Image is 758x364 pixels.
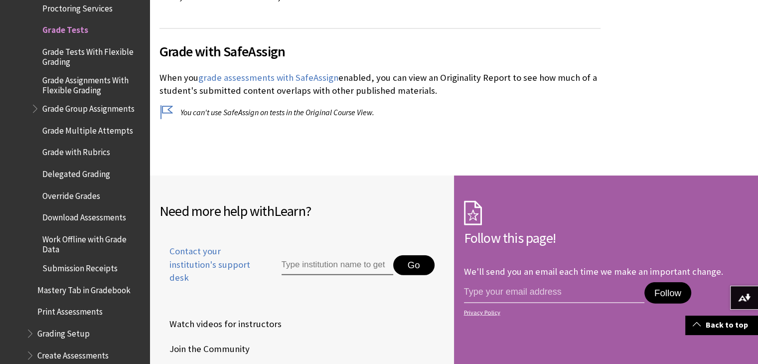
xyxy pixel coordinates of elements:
button: Go [393,255,435,275]
span: Grading Setup [37,325,90,338]
span: Work Offline with Grade Data [42,231,143,254]
span: Grade Assignments With Flexible Grading [42,72,143,95]
span: Join the Community [159,342,250,357]
span: Download Assessments [42,209,126,223]
button: Follow [644,282,691,304]
a: Join the Community [159,342,252,357]
span: Grade Tests [42,21,88,35]
input: Type institution name to get support [282,255,393,275]
input: email address [464,282,644,303]
span: Print Assessments [37,303,103,317]
a: grade assessments with SafeAssign [198,72,338,84]
span: Grade Tests With Flexible Grading [42,43,143,67]
a: Watch videos for instructors [159,317,284,332]
h2: Need more help with ? [159,200,444,221]
span: Grade Multiple Attempts [42,122,133,136]
span: Grade Group Assignments [42,100,135,114]
span: Override Grades [42,187,100,201]
p: We'll send you an email each time we make an important change. [464,266,723,277]
span: Mastery Tab in Gradebook [37,281,131,295]
p: When you enabled, you can view an Originality Report to see how much of a student's submitted con... [159,71,601,97]
a: Back to top [685,316,758,334]
span: Grade with SafeAssign [159,41,601,62]
span: Submission Receipts [42,259,118,273]
span: Create Assessments [37,347,109,360]
span: Learn [274,202,305,220]
a: Privacy Policy [464,309,746,316]
img: Subscription Icon [464,200,482,225]
a: Contact your institution's support desk [159,245,259,296]
span: Contact your institution's support desk [159,245,259,284]
p: You can't use SafeAssign on tests in the Original Course View. [159,107,601,118]
h2: Follow this page! [464,227,749,248]
span: Watch videos for instructors [159,317,282,332]
span: Grade with Rubrics [42,144,110,158]
span: Delegated Grading [42,166,110,179]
